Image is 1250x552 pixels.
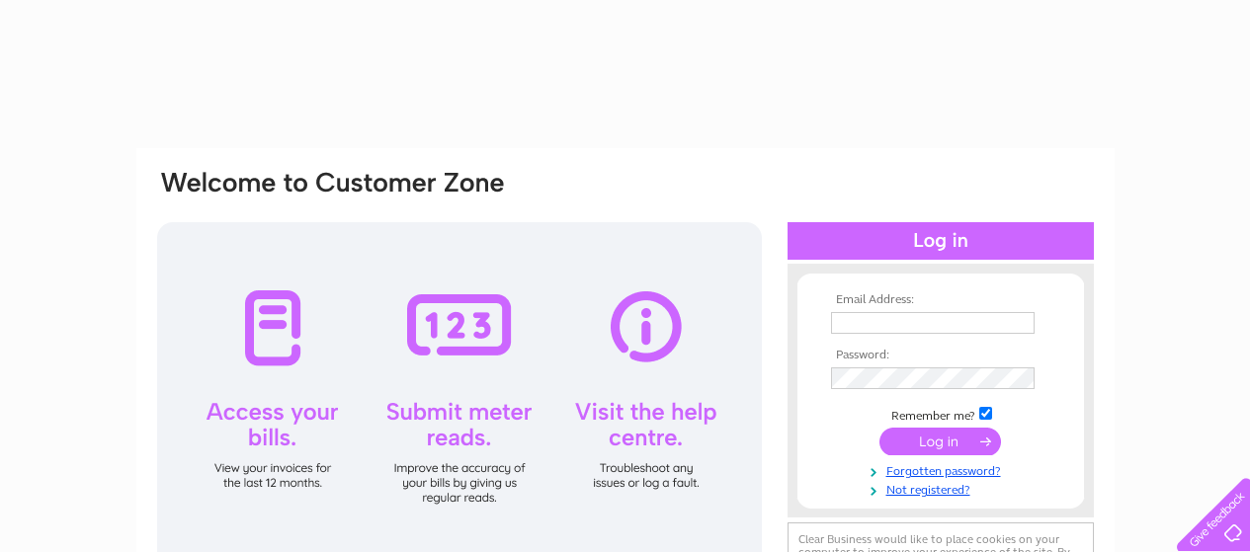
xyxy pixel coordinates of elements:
[879,428,1001,455] input: Submit
[826,349,1055,362] th: Password:
[826,293,1055,307] th: Email Address:
[831,460,1055,479] a: Forgotten password?
[831,479,1055,498] a: Not registered?
[826,404,1055,424] td: Remember me?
